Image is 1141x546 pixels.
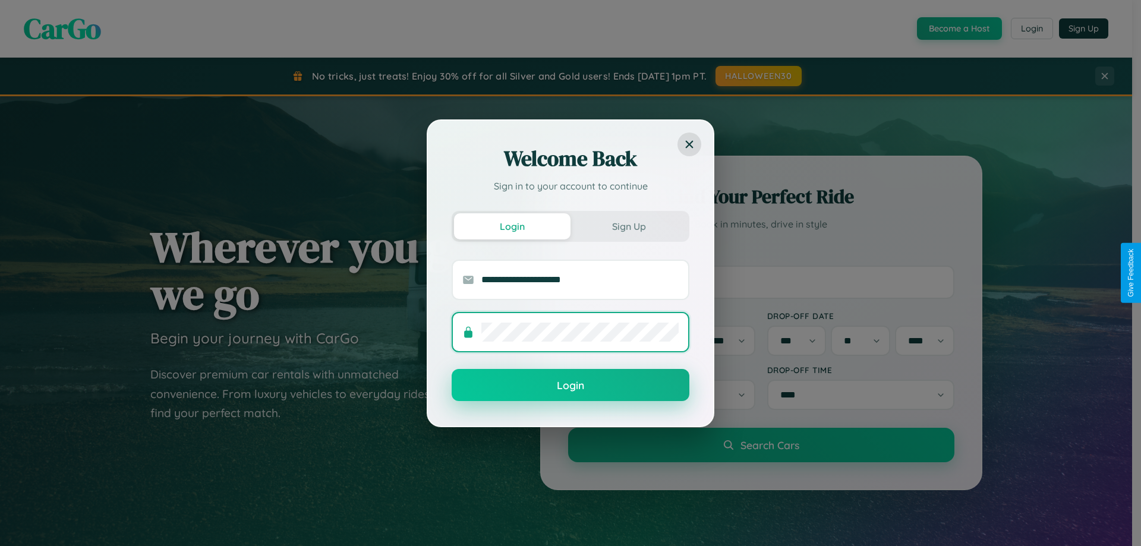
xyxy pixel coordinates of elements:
button: Login [454,213,570,239]
p: Sign in to your account to continue [452,179,689,193]
button: Login [452,369,689,401]
button: Sign Up [570,213,687,239]
h2: Welcome Back [452,144,689,173]
div: Give Feedback [1127,249,1135,297]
